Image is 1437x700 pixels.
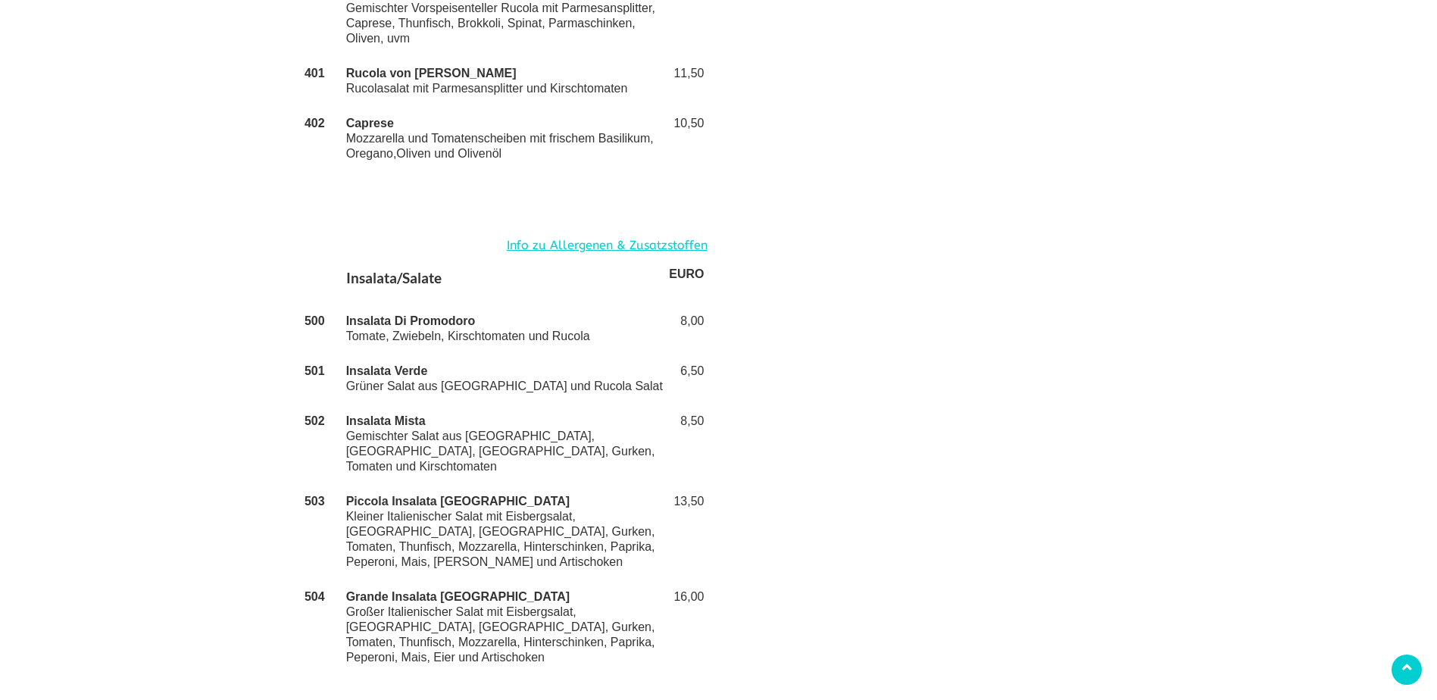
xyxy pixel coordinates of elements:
[305,117,325,130] strong: 402
[343,354,667,404] td: Grüner Salat aus [GEOGRAPHIC_DATA] und Rucola Salat
[666,580,707,675] td: 16,00
[305,364,325,377] strong: 501
[343,404,667,484] td: Gemischter Salat aus [GEOGRAPHIC_DATA], [GEOGRAPHIC_DATA], [GEOGRAPHIC_DATA], Gurken, Tomaten und...
[666,56,707,106] td: 11,50
[343,106,667,171] td: Mozzarella und Tomatenscheiben mit frischem Basilikum, Oregano,Oliven und Olivenöl
[305,414,325,427] strong: 502
[666,484,707,580] td: 13,50
[346,314,476,327] strong: Insalata Di Promodoro
[666,354,707,404] td: 6,50
[666,304,707,354] td: 8,00
[346,267,664,294] h4: Insalata/Salate
[666,404,707,484] td: 8,50
[346,117,394,130] strong: Caprese
[305,590,325,603] strong: 504
[305,495,325,508] strong: 503
[669,267,704,280] strong: EURO
[346,364,428,377] strong: Insalata Verde
[507,235,708,257] a: Info zu Allergenen & Zusatzstoffen
[305,67,325,80] strong: 401
[305,314,325,327] strong: 500
[346,495,570,508] strong: Piccola Insalata [GEOGRAPHIC_DATA]
[343,56,667,106] td: Rucolasalat mit Parmesansplitter und Kirschtomaten
[346,590,570,603] strong: Grande Insalata [GEOGRAPHIC_DATA]
[346,67,517,80] strong: Rucola von [PERSON_NAME]
[343,304,667,354] td: Tomate, Zwiebeln, Kirschtomaten und Rucola
[343,484,667,580] td: Kleiner Italienischer Salat mit Eisbergsalat, [GEOGRAPHIC_DATA], [GEOGRAPHIC_DATA], Gurken, Tomat...
[346,414,426,427] strong: Insalata Mista
[666,106,707,171] td: 10,50
[343,580,667,675] td: Großer Italienischer Salat mit Eisbergsalat, [GEOGRAPHIC_DATA], [GEOGRAPHIC_DATA], Gurken, Tomate...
